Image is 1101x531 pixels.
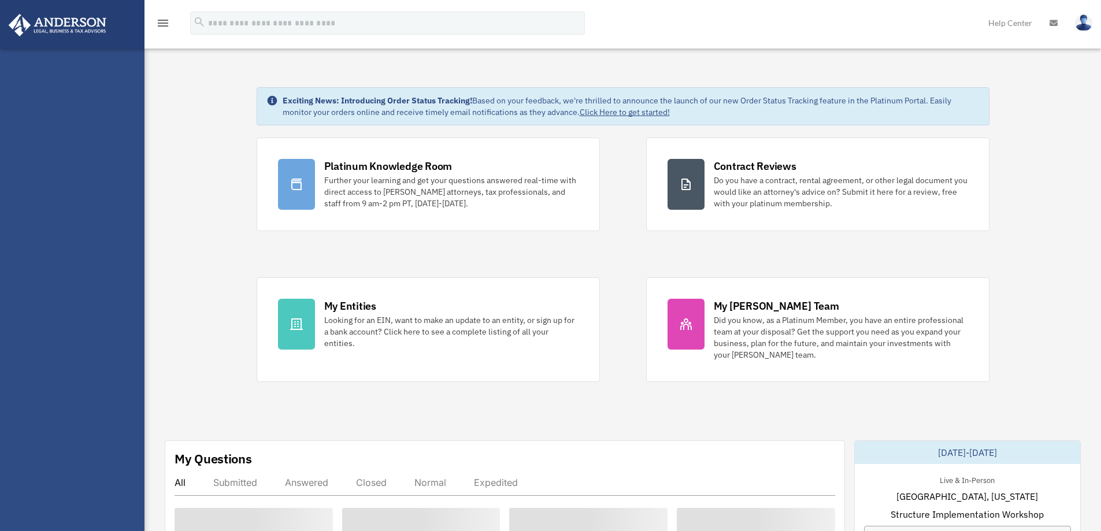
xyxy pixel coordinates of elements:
i: search [193,16,206,28]
div: Based on your feedback, we're thrilled to announce the launch of our new Order Status Tracking fe... [283,95,980,118]
div: Further your learning and get your questions answered real-time with direct access to [PERSON_NAM... [324,174,579,209]
div: Do you have a contract, rental agreement, or other legal document you would like an attorney's ad... [714,174,968,209]
div: All [175,477,186,488]
div: [DATE]-[DATE] [855,441,1080,464]
div: My [PERSON_NAME] Team [714,299,839,313]
div: Contract Reviews [714,159,796,173]
span: [GEOGRAPHIC_DATA], [US_STATE] [896,489,1038,503]
img: User Pic [1075,14,1092,31]
a: Click Here to get started! [580,107,670,117]
a: My [PERSON_NAME] Team Did you know, as a Platinum Member, you have an entire professional team at... [646,277,989,382]
div: Normal [414,477,446,488]
div: Closed [356,477,387,488]
div: Looking for an EIN, want to make an update to an entity, or sign up for a bank account? Click her... [324,314,579,349]
i: menu [156,16,170,30]
a: Contract Reviews Do you have a contract, rental agreement, or other legal document you would like... [646,138,989,231]
span: Structure Implementation Workshop [891,507,1044,521]
div: Live & In-Person [931,473,1004,485]
div: Expedited [474,477,518,488]
div: My Entities [324,299,376,313]
div: My Questions [175,450,252,467]
strong: Exciting News: Introducing Order Status Tracking! [283,95,472,106]
div: Answered [285,477,328,488]
img: Anderson Advisors Platinum Portal [5,14,110,36]
a: My Entities Looking for an EIN, want to make an update to an entity, or sign up for a bank accoun... [257,277,600,382]
a: menu [156,20,170,30]
div: Submitted [213,477,257,488]
div: Platinum Knowledge Room [324,159,453,173]
a: Platinum Knowledge Room Further your learning and get your questions answered real-time with dire... [257,138,600,231]
div: Did you know, as a Platinum Member, you have an entire professional team at your disposal? Get th... [714,314,968,361]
